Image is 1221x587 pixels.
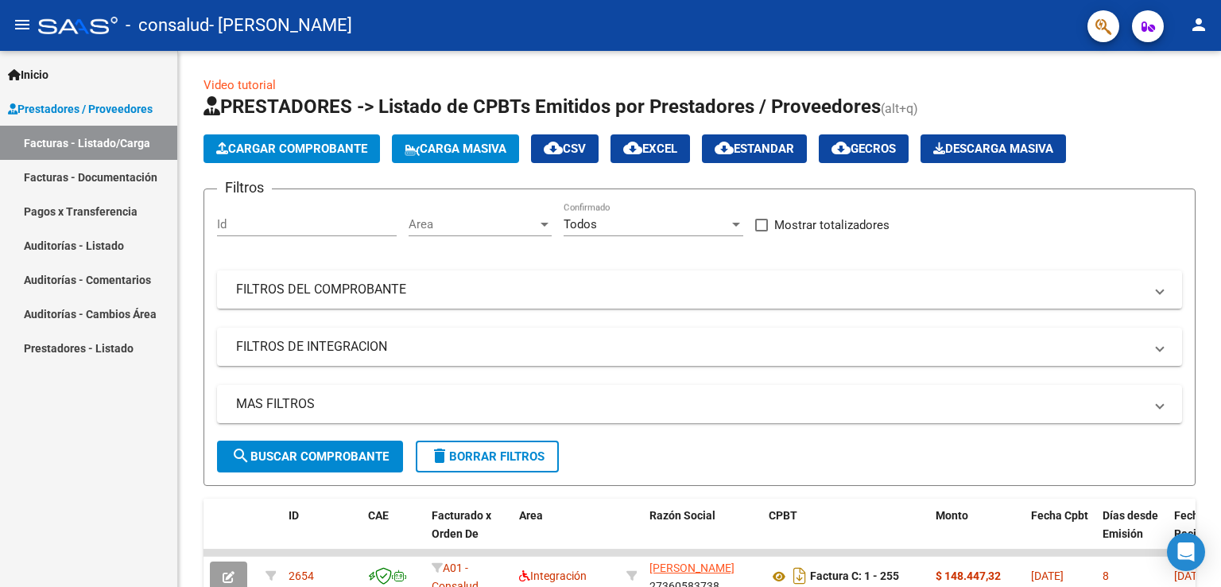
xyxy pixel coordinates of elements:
mat-icon: search [231,446,250,465]
strong: Factura C: 1 - 255 [810,570,899,583]
button: CSV [531,134,599,163]
button: Descarga Masiva [921,134,1066,163]
span: Monto [936,509,968,522]
span: Cargar Comprobante [216,142,367,156]
span: (alt+q) [881,101,918,116]
mat-panel-title: FILTROS DE INTEGRACION [236,338,1144,356]
mat-panel-title: FILTROS DEL COMPROBANTE [236,281,1144,298]
button: Cargar Comprobante [203,134,380,163]
app-download-masive: Descarga masiva de comprobantes (adjuntos) [921,134,1066,163]
span: Fecha Cpbt [1031,509,1088,522]
mat-icon: cloud_download [544,138,563,157]
span: Area [519,509,543,522]
span: Descarga Masiva [933,142,1053,156]
mat-icon: delete [430,446,449,465]
datatable-header-cell: Días desde Emisión [1096,499,1168,569]
span: Prestadores / Proveedores [8,100,153,118]
span: Días desde Emisión [1103,509,1158,540]
span: Gecros [831,142,896,156]
span: - consalud [126,8,209,43]
span: 8 [1103,570,1109,582]
datatable-header-cell: Monto [929,499,1025,569]
button: Estandar [702,134,807,163]
mat-panel-title: MAS FILTROS [236,395,1144,413]
div: Open Intercom Messenger [1167,533,1205,571]
span: [DATE] [1174,570,1207,582]
span: [PERSON_NAME] [649,562,735,574]
span: EXCEL [623,142,677,156]
strong: $ 148.447,32 [936,570,1001,582]
mat-expansion-panel-header: FILTROS DE INTEGRACION [217,328,1182,366]
datatable-header-cell: Razón Social [643,499,762,569]
button: EXCEL [610,134,690,163]
span: PRESTADORES -> Listado de CPBTs Emitidos por Prestadores / Proveedores [203,95,881,118]
datatable-header-cell: Area [513,499,620,569]
span: - [PERSON_NAME] [209,8,352,43]
datatable-header-cell: ID [282,499,362,569]
span: Inicio [8,66,48,84]
datatable-header-cell: Fecha Cpbt [1025,499,1096,569]
span: Todos [564,217,597,231]
button: Carga Masiva [392,134,519,163]
datatable-header-cell: Facturado x Orden De [425,499,513,569]
span: ID [289,509,299,522]
datatable-header-cell: CAE [362,499,425,569]
span: Buscar Comprobante [231,449,389,464]
span: [DATE] [1031,570,1064,582]
span: Integración [519,570,587,582]
datatable-header-cell: CPBT [762,499,929,569]
span: CAE [368,509,389,522]
span: CPBT [769,509,797,522]
span: Mostrar totalizadores [774,216,890,235]
mat-icon: person [1189,15,1208,34]
mat-expansion-panel-header: FILTROS DEL COMPROBANTE [217,270,1182,309]
a: Video tutorial [203,78,276,92]
mat-icon: cloud_download [623,138,642,157]
span: Borrar Filtros [430,449,545,464]
span: CSV [544,142,586,156]
mat-expansion-panel-header: MAS FILTROS [217,385,1182,423]
button: Gecros [819,134,909,163]
button: Buscar Comprobante [217,441,403,472]
span: Razón Social [649,509,715,522]
mat-icon: menu [13,15,32,34]
h3: Filtros [217,177,272,199]
mat-icon: cloud_download [715,138,734,157]
span: Carga Masiva [405,142,506,156]
span: Facturado x Orden De [432,509,491,540]
span: 2654 [289,570,314,582]
span: Fecha Recibido [1174,509,1219,540]
span: Estandar [715,142,794,156]
mat-icon: cloud_download [831,138,851,157]
span: Area [409,217,537,231]
button: Borrar Filtros [416,441,559,472]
